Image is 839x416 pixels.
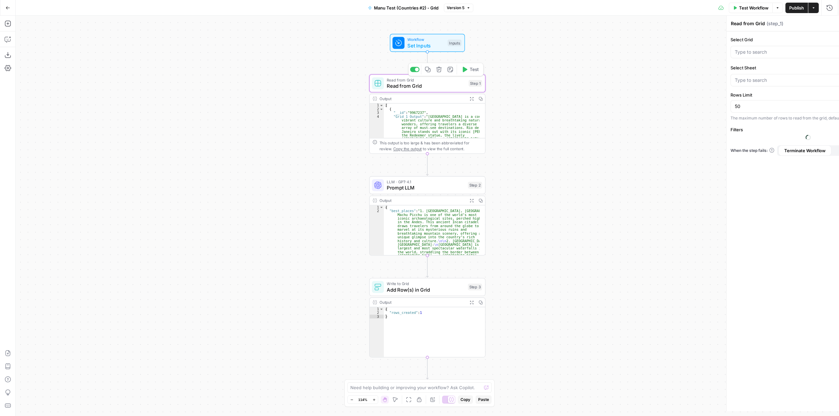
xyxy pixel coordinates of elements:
div: 1 [370,103,384,107]
span: Copy [460,397,470,403]
button: Copy [458,395,473,404]
span: ( step_1 ) [767,20,783,27]
div: 2 [370,209,384,306]
span: Toggle code folding, rows 1 through 6 [380,103,384,107]
div: 1 [370,307,384,311]
div: Output [380,96,465,101]
div: Read from GridRead from GridStep 1TestOutput[ { "__id":"9967237", "Grid 1 Output":"[GEOGRAPHIC_DA... [369,74,486,154]
g: Edge from step_2 to step_3 [426,256,429,277]
g: Edge from step_3 to end [426,357,429,379]
div: WorkflowSet InputsInputs [369,34,486,52]
div: Step 3 [468,284,482,291]
button: Test [459,64,482,74]
span: Copy the output [393,147,422,151]
div: Output [380,299,465,305]
div: 3 [370,111,384,115]
div: Inputs [448,40,461,46]
span: Publish [789,5,804,11]
span: Test [470,66,478,73]
a: When the step fails: [731,148,774,154]
span: Add Row(s) in Grid [387,286,465,293]
textarea: Read from Grid [731,20,765,27]
g: Edge from step_1 to step_2 [426,154,429,175]
button: Paste [476,395,492,404]
div: This output is too large & has been abbreviated for review. to view the full content. [380,140,482,152]
span: Manu Test (Countries #2) - Grid [374,5,439,11]
button: Version 5 [444,4,473,12]
span: Toggle code folding, rows 1 through 3 [380,205,384,209]
span: Paste [478,397,489,403]
span: Read from Grid [387,77,465,83]
div: Output [380,197,465,203]
div: 2 [370,107,384,111]
span: LLM · GPT-4.1 [387,179,465,185]
span: Set Inputs [407,42,444,49]
span: Test Workflow [739,5,769,11]
span: Toggle code folding, rows 1 through 3 [380,307,384,311]
span: Prompt LLM [387,184,465,191]
button: Manu Test (Countries #2) - Grid [364,3,443,13]
div: 4 [370,115,384,216]
span: Terminate Workflow [784,147,826,154]
span: Workflow [407,37,444,43]
div: LLM · GPT-4.1Prompt LLMStep 2Output{ "best_places":"1. [GEOGRAPHIC_DATA], [GEOGRAPHIC_DATA]: Mach... [369,176,486,255]
div: Step 1 [469,80,482,87]
span: Read from Grid [387,82,465,90]
span: Toggle code folding, rows 2 through 5 [380,107,384,111]
span: Write to Grid [387,280,465,286]
div: 2 [370,311,384,315]
div: 1 [370,205,384,209]
span: Version 5 [447,5,464,11]
div: Write to GridAdd Row(s) in GridStep 3Output{ "rows_created":1} [369,278,486,357]
button: Publish [785,3,808,13]
span: 114% [358,397,367,402]
div: 3 [370,315,384,318]
button: Test Workflow [729,3,772,13]
div: Step 2 [468,182,482,189]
